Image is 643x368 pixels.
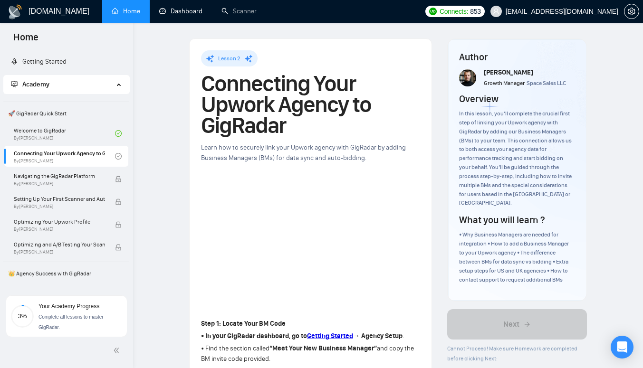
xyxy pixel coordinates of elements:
a: dashboardDashboard [159,7,202,15]
span: Academy [22,80,49,88]
span: By [PERSON_NAME] [14,226,105,232]
span: By [PERSON_NAME] [14,249,105,255]
p: • Find the section called and copy the BM invite code provided. [201,343,420,364]
span: lock [115,198,122,205]
span: Next [503,319,519,330]
strong: “Meet Your New Business Manager” [269,344,377,352]
span: Optimizing and A/B Testing Your Scanner for Better Results [14,240,105,249]
span: Your Academy Progress [38,303,99,310]
span: Setting Up Your First Scanner and Auto-Bidder [14,194,105,204]
span: By [PERSON_NAME] [14,204,105,209]
span: [PERSON_NAME] [484,68,533,76]
span: double-left [113,346,123,355]
span: lock [115,176,122,182]
strong: Step 1: Locate Your BM Code [201,320,286,328]
div: • Why Business Managers are needed for integration • How to add a Business Manager to your Upwork... [459,230,575,284]
span: Space Sales LLC [527,80,566,86]
img: upwork-logo.png [429,8,437,15]
h4: Author [459,50,575,64]
a: Welcome to GigRadarBy[PERSON_NAME] [14,123,115,144]
span: check-circle [115,130,122,137]
span: Connects: [440,6,468,17]
strong: → Agency Setup [353,332,403,340]
strong: • In your GigRadar dashboard, go to [201,332,307,340]
button: setting [624,4,639,19]
div: Open Intercom Messenger [611,336,633,359]
span: Academy [11,80,49,88]
h4: Overview [459,92,499,105]
span: 3% [11,313,34,319]
div: In this lesson, you’ll complete the crucial first step of linking your Upwork agency with GigRada... [459,109,575,208]
span: By [PERSON_NAME] [14,181,105,187]
span: Home [6,30,46,50]
span: 853 [470,6,480,17]
a: Connecting Your Upwork Agency to GigRadarBy[PERSON_NAME] [14,146,115,167]
img: vlad-t.jpg [459,69,476,86]
a: homeHome [112,7,140,15]
a: searchScanner [221,7,257,15]
h4: What you will learn ? [459,213,545,226]
button: Next [447,309,587,340]
h1: Connecting Your Upwork Agency to GigRadar [201,73,420,136]
span: Optimizing Your Upwork Profile [14,217,105,226]
a: setting [624,8,639,15]
span: 👑 Agency Success with GigRadar [4,264,128,283]
span: Navigating the GigRadar Platform [14,171,105,181]
p: . [201,331,420,341]
span: fund-projection-screen [11,81,18,87]
span: lock [115,244,122,251]
span: Complete all lessons to master GigRadar. [38,314,104,330]
span: Cannot Proceed! Make sure Homework are completed before clicking Next: [447,345,577,362]
span: Growth Manager [484,80,525,86]
a: rocketGetting Started [11,57,67,66]
img: logo [8,4,23,19]
span: user [493,8,499,15]
span: 🚀 GigRadar Quick Start [4,104,128,123]
span: Lesson 2 [218,55,240,62]
li: Getting Started [3,52,129,71]
span: check-circle [115,153,122,160]
a: Getting Started [307,332,353,340]
span: Learn how to securely link your Upwork agency with GigRadar by adding Business Managers (BMs) for... [201,143,406,162]
span: lock [115,221,122,228]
